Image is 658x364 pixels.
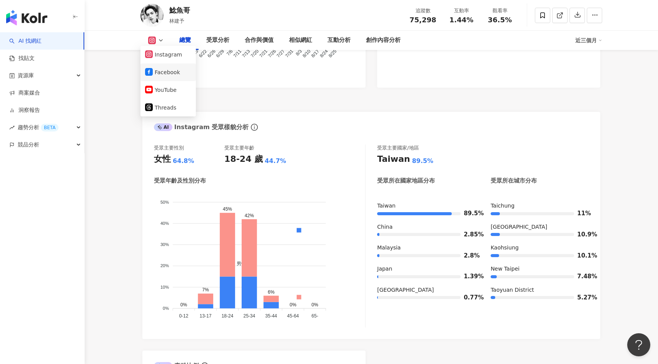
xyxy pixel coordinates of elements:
[409,16,436,24] span: 75,298
[245,36,274,45] div: 合作與價值
[6,10,47,25] img: logo
[243,314,255,319] tspan: 25-34
[485,7,514,15] div: 觀看率
[9,37,42,45] a: searchAI 找網紅
[145,102,191,113] button: Threads
[18,67,34,84] span: 資源庫
[284,48,295,59] tspan: 7/31
[276,48,286,59] tspan: 7/27
[377,223,475,231] div: China
[160,264,169,268] tspan: 20%
[295,48,303,57] tspan: 8/3
[160,221,169,226] tspan: 40%
[464,253,475,259] span: 2.8%
[9,106,40,114] a: 洞察報告
[198,48,208,59] tspan: 6/22
[154,153,171,165] div: 女性
[377,286,475,294] div: [GEOGRAPHIC_DATA]
[160,285,169,289] tspan: 10%
[488,16,512,24] span: 36.5%
[449,16,473,24] span: 1.44%
[250,48,260,59] tspan: 7/20
[377,153,410,165] div: Taiwan
[464,274,475,279] span: 1.39%
[267,48,277,59] tspan: 7/26
[18,136,39,153] span: 競品分析
[312,314,318,319] tspan: 65-
[377,202,475,210] div: Taiwan
[265,314,277,319] tspan: 35-44
[491,223,589,231] div: [GEOGRAPHIC_DATA]
[215,48,225,59] tspan: 6/29
[491,286,589,294] div: Taoyuan District
[154,123,172,131] div: AI
[9,125,15,130] span: rise
[412,157,434,165] div: 89.5%
[173,157,194,165] div: 64.8%
[154,177,206,185] div: 受眾年齡及性別分布
[224,153,263,165] div: 18-24 歲
[241,48,251,59] tspan: 7/13
[577,232,589,238] span: 10.9%
[206,48,217,59] tspan: 6/26
[447,7,476,15] div: 互動率
[232,48,243,59] tspan: 7/11
[145,49,191,60] button: Instagram
[140,4,164,27] img: KOL Avatar
[577,274,589,279] span: 7.48%
[301,48,312,59] tspan: 8/10
[225,48,234,57] tspan: 7/6
[377,145,419,151] div: 受眾主要國家/地區
[231,261,246,266] span: 男性
[577,295,589,301] span: 5.27%
[377,265,475,273] div: Japan
[163,306,169,311] tspan: 0%
[154,145,184,151] div: 受眾主要性別
[287,314,299,319] tspan: 45-64
[9,89,40,97] a: 商案媒合
[145,85,191,95] button: YouTube
[169,18,184,24] span: 林建予
[206,36,229,45] div: 受眾分析
[169,5,190,15] div: 鯰魚哥
[224,145,254,151] div: 受眾主要年齡
[491,202,589,210] div: Taichung
[222,314,234,319] tspan: 18-24
[377,177,435,185] div: 受眾所在國家地區分布
[408,7,438,15] div: 追蹤數
[310,48,321,59] tspan: 8/17
[265,157,286,165] div: 44.7%
[319,48,329,59] tspan: 8/24
[160,242,169,247] tspan: 30%
[179,36,191,45] div: 總覽
[577,211,589,216] span: 11%
[250,123,259,132] span: info-circle
[377,244,475,252] div: Malaysia
[491,265,589,273] div: New Taipei
[491,177,537,185] div: 受眾所在城市分布
[464,232,475,238] span: 2.85%
[627,333,650,356] iframe: Help Scout Beacon - Open
[179,314,188,319] tspan: 0-12
[258,48,269,59] tspan: 7/21
[41,124,58,131] div: BETA
[145,67,191,78] button: Facebook
[327,36,351,45] div: 互動分析
[464,211,475,216] span: 89.5%
[366,36,401,45] div: 創作內容分析
[491,244,589,252] div: Kaohsiung
[464,295,475,301] span: 0.77%
[18,119,58,136] span: 趨勢分析
[200,314,212,319] tspan: 13-17
[9,55,35,62] a: 找貼文
[575,34,602,47] div: 近三個月
[154,123,249,131] div: Instagram 受眾樣貌分析
[160,200,169,204] tspan: 50%
[577,253,589,259] span: 10.1%
[289,36,312,45] div: 相似網紅
[327,48,338,59] tspan: 8/25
